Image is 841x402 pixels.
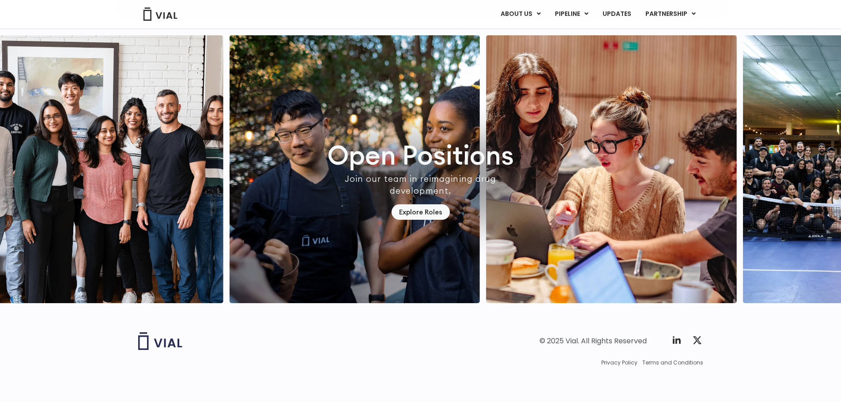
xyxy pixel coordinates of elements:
[143,8,178,21] img: Vial Logo
[486,35,737,303] div: 2 / 7
[229,35,480,303] div: 1 / 7
[596,7,638,22] a: UPDATES
[229,35,480,303] img: http://Group%20of%20people%20smiling%20wearing%20aprons
[601,359,637,367] a: Privacy Policy
[642,359,703,367] a: Terms and Conditions
[548,7,595,22] a: PIPELINEMenu Toggle
[539,336,647,346] div: © 2025 Vial. All Rights Reserved
[638,7,703,22] a: PARTNERSHIPMenu Toggle
[392,204,450,220] a: Explore Roles
[494,7,547,22] a: ABOUT USMenu Toggle
[138,332,182,350] img: Vial logo wih "Vial" spelled out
